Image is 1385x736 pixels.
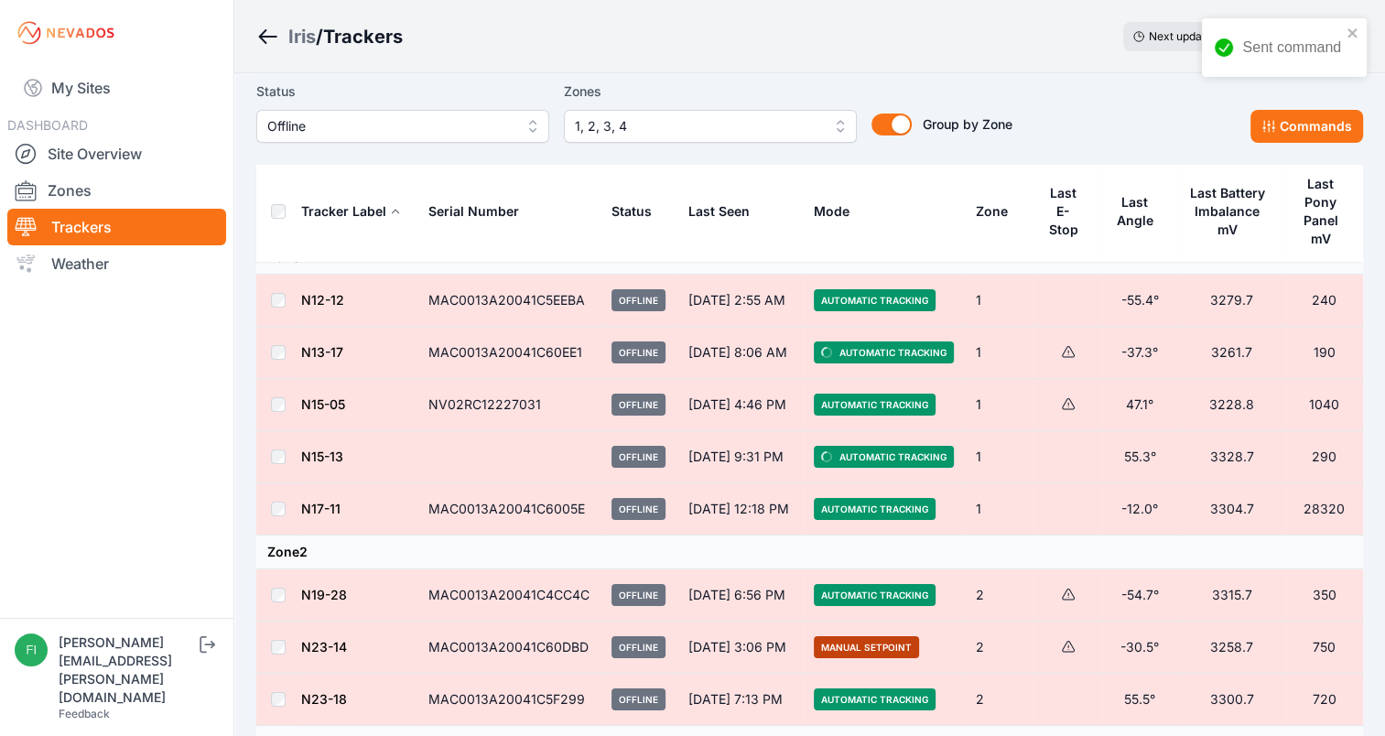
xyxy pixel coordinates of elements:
[564,81,857,103] label: Zones
[611,636,665,658] span: Offline
[1102,379,1177,431] td: 47.1°
[965,569,1033,622] td: 2
[1297,175,1345,248] div: Last Pony Panel mV
[1113,180,1166,243] button: Last Angle
[575,115,820,137] span: 1, 2, 3, 4
[1102,674,1177,726] td: 55.5°
[1286,327,1363,379] td: 190
[256,110,549,143] button: Offline
[814,688,936,710] span: Automatic Tracking
[301,344,343,360] a: N13-17
[1286,483,1363,536] td: 28320
[1347,26,1359,40] button: close
[1188,171,1274,252] button: Last Battery Imbalance mV
[7,66,226,110] a: My Sites
[1177,379,1285,431] td: 3228.8
[15,633,48,666] img: fidel.lopez@prim.com
[814,394,936,416] span: Automatic Tracking
[1286,379,1363,431] td: 1040
[564,110,857,143] button: 1, 2, 3, 4
[417,379,601,431] td: NV02RC12227031
[814,289,936,311] span: Automatic Tracking
[7,209,226,245] a: Trackers
[7,172,226,209] a: Zones
[611,688,665,710] span: Offline
[1286,431,1363,483] td: 290
[1177,622,1285,674] td: 3258.7
[301,292,344,308] a: N12-12
[417,327,601,379] td: MAC0013A20041C60EE1
[814,584,936,606] span: Automatic Tracking
[677,483,803,536] td: [DATE] 12:18 PM
[965,674,1033,726] td: 2
[428,202,519,221] div: Serial Number
[301,501,341,516] a: N17-11
[965,431,1033,483] td: 1
[611,289,665,311] span: Offline
[611,189,666,233] button: Status
[1044,184,1082,239] div: Last E-Stop
[611,341,665,363] span: Offline
[7,245,226,282] a: Weather
[256,536,1363,569] td: Zone 2
[1177,483,1285,536] td: 3304.7
[814,498,936,520] span: Automatic Tracking
[814,341,954,363] span: Automatic Tracking
[301,639,347,655] a: N23-14
[323,24,403,49] h3: Trackers
[417,275,601,327] td: MAC0013A20041C5EEBA
[1250,110,1363,143] button: Commands
[301,202,386,221] div: Tracker Label
[288,24,316,49] div: Iris
[611,446,665,468] span: Offline
[1242,37,1341,59] div: Sent command
[316,24,323,49] span: /
[677,379,803,431] td: [DATE] 4:46 PM
[611,498,665,520] span: Offline
[1102,622,1177,674] td: -30.5°
[1102,431,1177,483] td: 55.3°
[1286,275,1363,327] td: 240
[1286,622,1363,674] td: 750
[417,622,601,674] td: MAC0013A20041C60DBD
[1188,184,1266,239] div: Last Battery Imbalance mV
[965,379,1033,431] td: 1
[1177,327,1285,379] td: 3261.7
[417,569,601,622] td: MAC0013A20041C4CC4C
[301,587,347,602] a: N19-28
[677,622,803,674] td: [DATE] 3:06 PM
[965,483,1033,536] td: 1
[1177,431,1285,483] td: 3328.7
[611,394,665,416] span: Offline
[59,707,110,720] a: Feedback
[976,202,1008,221] div: Zone
[814,636,919,658] span: Manual Setpoint
[677,275,803,327] td: [DATE] 2:55 AM
[611,202,652,221] div: Status
[965,327,1033,379] td: 1
[677,674,803,726] td: [DATE] 7:13 PM
[1177,275,1285,327] td: 3279.7
[611,584,665,606] span: Offline
[301,189,401,233] button: Tracker Label
[1102,483,1177,536] td: -12.0°
[1044,171,1091,252] button: Last E-Stop
[677,569,803,622] td: [DATE] 6:56 PM
[1297,162,1352,261] button: Last Pony Panel mV
[1177,569,1285,622] td: 3315.7
[256,81,549,103] label: Status
[7,135,226,172] a: Site Overview
[15,18,117,48] img: Nevados
[1149,29,1224,43] span: Next update in
[301,691,347,707] a: N23-18
[301,449,343,464] a: N15-13
[1177,674,1285,726] td: 3300.7
[59,633,196,707] div: [PERSON_NAME][EMAIL_ADDRESS][PERSON_NAME][DOMAIN_NAME]
[677,327,803,379] td: [DATE] 8:06 AM
[677,431,803,483] td: [DATE] 9:31 PM
[417,483,601,536] td: MAC0013A20041C6005E
[256,13,403,60] nav: Breadcrumb
[428,189,534,233] button: Serial Number
[1113,193,1156,230] div: Last Angle
[1102,327,1177,379] td: -37.3°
